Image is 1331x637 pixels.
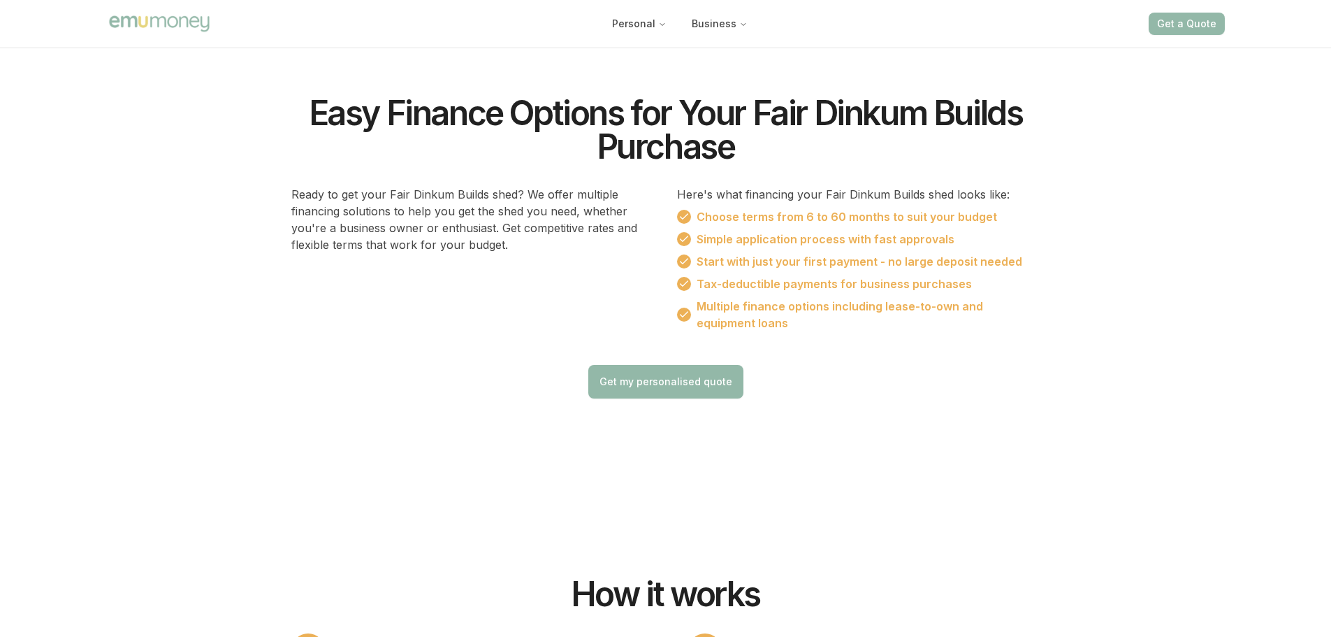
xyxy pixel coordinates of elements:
h2: How it works [571,578,760,611]
p: Start with just your first payment - no large deposit needed [697,253,1022,270]
button: Personal [601,11,678,36]
p: Simple application process with fast approvals [697,231,954,248]
button: Get my personalised quote [588,365,743,399]
h2: Easy Finance Options for Your Fair Dinkum Builds Purchase [291,96,1040,164]
img: Emu Money [107,13,212,34]
button: Get a Quote [1149,13,1225,35]
p: Tax-deductible payments for business purchases [697,275,972,292]
p: Multiple finance options including lease-to-own and equipment loans [697,298,1040,331]
p: Choose terms from 6 to 60 months to suit your budget [697,208,997,225]
button: Business [681,11,759,36]
p: Ready to get your Fair Dinkum Builds shed? We offer multiple financing solutions to help you get ... [291,186,655,253]
p: Here's what financing your Fair Dinkum Builds shed looks like: [677,186,1040,203]
a: Get my personalised quote [599,375,732,389]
